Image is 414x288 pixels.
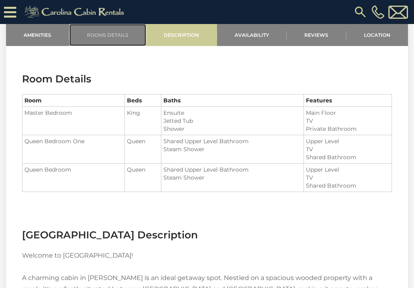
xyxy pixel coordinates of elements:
[306,117,390,125] li: TV
[346,24,408,46] a: Location
[306,125,390,133] li: Private Bathroom
[163,166,301,174] li: Shared Upper Level Bathroom
[306,174,390,182] li: TV
[22,94,125,107] th: Room
[306,182,390,190] li: Shared Bathroom
[22,107,125,135] td: Master Bedroom
[163,109,301,117] li: Ensuite
[22,252,133,259] span: Welcome to [GEOGRAPHIC_DATA]!
[163,174,301,182] li: Steam Shower
[304,94,392,107] th: Features
[22,72,392,86] h3: Room Details
[127,138,145,145] span: Queen
[20,4,131,20] img: Khaki-logo.png
[306,166,390,174] li: Upper Level
[125,94,161,107] th: Beds
[163,137,301,145] li: Shared Upper Level Bathroom
[353,5,368,19] img: search-regular.svg
[163,145,301,153] li: Steam Shower
[22,135,125,164] td: Queen Bedroom One
[306,137,390,145] li: Upper Level
[163,125,301,133] li: Shower
[6,24,69,46] a: Amenities
[287,24,346,46] a: Reviews
[22,228,392,242] h3: [GEOGRAPHIC_DATA] Description
[127,109,140,116] span: King
[217,24,287,46] a: Availability
[306,153,390,161] li: Shared Bathroom
[127,166,145,173] span: Queen
[163,117,301,125] li: Jetted Tub
[306,109,390,117] li: Main Floor
[146,24,217,46] a: Description
[306,145,390,153] li: TV
[161,94,303,107] th: Baths
[370,5,386,19] a: [PHONE_NUMBER]
[22,164,125,192] td: Queen Bedroom
[69,24,147,46] a: Rooms Details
